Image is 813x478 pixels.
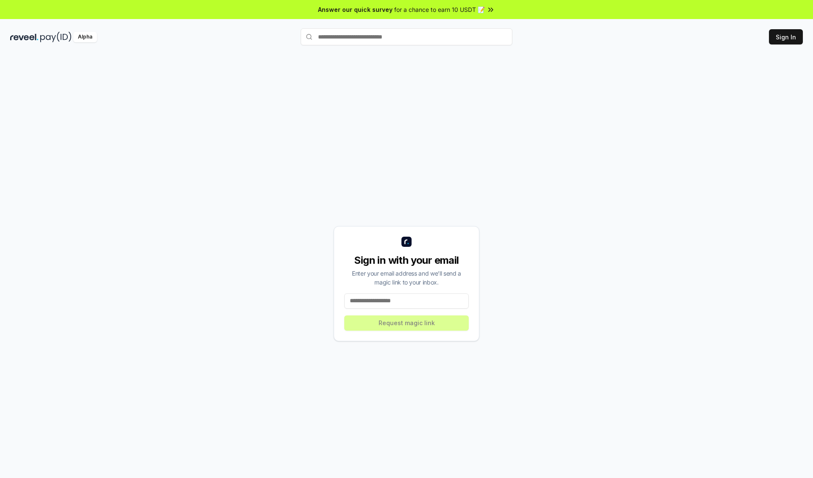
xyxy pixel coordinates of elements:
div: Sign in with your email [344,254,469,267]
div: Enter your email address and we’ll send a magic link to your inbox. [344,269,469,287]
img: reveel_dark [10,32,39,42]
span: Answer our quick survey [318,5,393,14]
button: Sign In [769,29,803,44]
span: for a chance to earn 10 USDT 📝 [394,5,485,14]
img: pay_id [40,32,72,42]
div: Alpha [73,32,97,42]
img: logo_small [401,237,412,247]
